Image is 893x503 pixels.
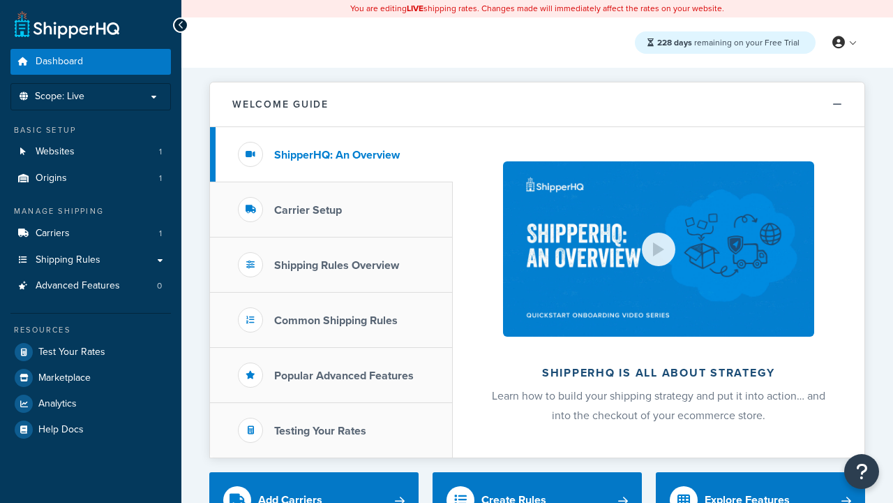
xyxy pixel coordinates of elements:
[10,273,171,299] a: Advanced Features0
[274,370,414,382] h3: Popular Advanced Features
[36,254,100,266] span: Shipping Rules
[10,365,171,391] a: Marketplace
[274,149,400,161] h3: ShipperHQ: An Overview
[159,228,162,240] span: 1
[492,388,825,423] span: Learn how to build your shipping strategy and put it into action… and into the checkout of your e...
[38,398,77,410] span: Analytics
[844,454,879,489] button: Open Resource Center
[38,347,105,358] span: Test Your Rates
[657,36,692,49] strong: 228 days
[10,139,171,165] a: Websites1
[36,280,120,292] span: Advanced Features
[10,417,171,442] a: Help Docs
[10,221,171,247] a: Carriers1
[36,228,70,240] span: Carriers
[10,166,171,191] a: Origins1
[10,124,171,136] div: Basic Setup
[210,82,864,127] button: Welcome Guide
[10,340,171,365] a: Test Your Rates
[274,259,399,272] h3: Shipping Rules Overview
[10,324,171,336] div: Resources
[10,247,171,273] a: Shipping Rules
[10,166,171,191] li: Origins
[490,367,827,379] h2: ShipperHQ is all about strategy
[38,372,91,384] span: Marketplace
[274,204,342,217] h3: Carrier Setup
[10,221,171,247] li: Carriers
[10,205,171,217] div: Manage Shipping
[407,2,423,15] b: LIVE
[657,36,800,49] span: remaining on your Free Trial
[503,161,814,337] img: ShipperHQ is all about strategy
[36,56,83,68] span: Dashboard
[10,273,171,299] li: Advanced Features
[10,49,171,75] a: Dashboard
[38,424,84,436] span: Help Docs
[157,280,162,292] span: 0
[274,314,398,327] h3: Common Shipping Rules
[10,391,171,416] a: Analytics
[159,146,162,158] span: 1
[159,173,162,184] span: 1
[274,425,366,437] h3: Testing Your Rates
[10,139,171,165] li: Websites
[35,91,84,103] span: Scope: Live
[36,146,75,158] span: Websites
[36,173,67,184] span: Origins
[232,99,329,110] h2: Welcome Guide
